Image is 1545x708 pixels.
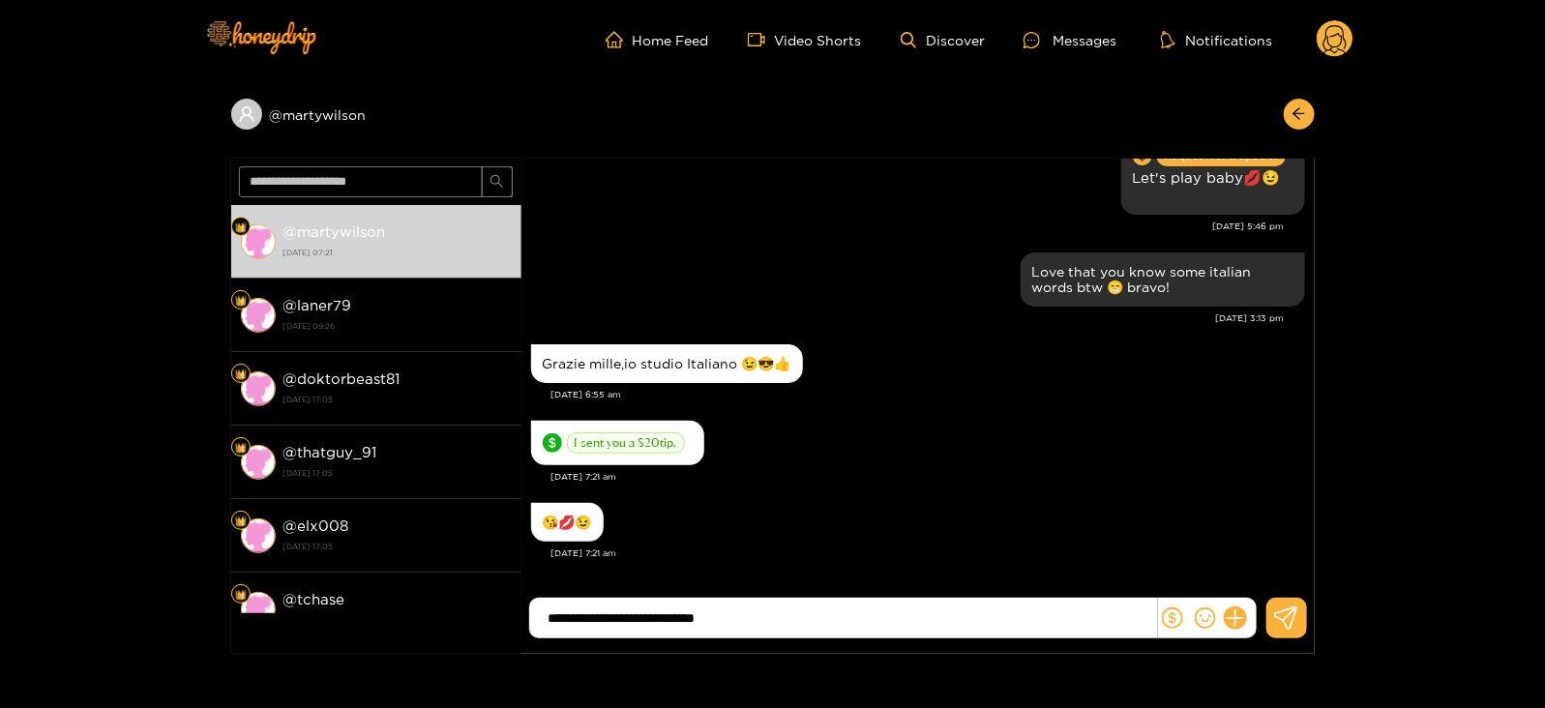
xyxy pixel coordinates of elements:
[1292,106,1306,123] span: arrow-left
[283,444,377,460] strong: @ thatguy_91
[901,32,985,48] a: Discover
[283,611,512,629] strong: [DATE] 17:05
[531,311,1285,325] div: [DATE] 3:13 pm
[283,317,512,335] strong: [DATE] 09:26
[1284,99,1315,130] button: arrow-left
[241,298,276,333] img: conversation
[531,220,1285,233] div: [DATE] 5:46 pm
[1121,133,1305,215] div: Sep. 26, 5:46 pm
[283,244,512,261] strong: [DATE] 07:21
[283,517,349,534] strong: @ elx008
[235,589,247,601] img: Fan Level
[283,538,512,555] strong: [DATE] 17:05
[283,370,401,387] strong: @ doktorbeast81
[283,223,386,240] strong: @ martywilson
[1162,607,1183,629] span: dollar
[231,99,521,130] div: @martywilson
[1024,29,1116,51] div: Messages
[551,546,1305,560] div: [DATE] 7:21 am
[490,174,504,191] span: search
[531,344,803,383] div: Sep. 28, 6:55 am
[748,31,862,48] a: Video Shorts
[1158,604,1187,633] button: dollar
[1133,166,1293,189] p: Let's play baby💋😉
[283,591,345,607] strong: @ tchase
[748,31,775,48] span: video-camera
[531,421,704,465] div: Sep. 28, 7:21 am
[241,518,276,553] img: conversation
[235,369,247,380] img: Fan Level
[283,464,512,482] strong: [DATE] 17:05
[1032,264,1293,295] div: Love that you know some italian words btw 😁 bravo!
[235,295,247,307] img: Fan Level
[543,433,562,453] span: dollar-circle
[1021,252,1305,307] div: Sep. 27, 3:13 pm
[241,371,276,406] img: conversation
[543,356,791,371] div: Grazie mille,io studio Italiano 😉😎👍
[238,105,255,123] span: user
[531,503,604,542] div: Sep. 28, 7:21 am
[241,224,276,259] img: conversation
[241,445,276,480] img: conversation
[1155,30,1278,49] button: Notifications
[241,592,276,627] img: conversation
[283,391,512,408] strong: [DATE] 17:05
[235,221,247,233] img: Fan Level
[606,31,633,48] span: home
[283,297,352,313] strong: @ laner79
[606,31,709,48] a: Home Feed
[1195,607,1216,629] span: smile
[551,470,1305,484] div: [DATE] 7:21 am
[567,432,685,454] span: I sent you a $ 20 tip.
[235,442,247,454] img: Fan Level
[235,516,247,527] img: Fan Level
[482,166,513,197] button: search
[543,515,592,530] div: 😘💋😉
[551,388,1305,401] div: [DATE] 6:55 am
